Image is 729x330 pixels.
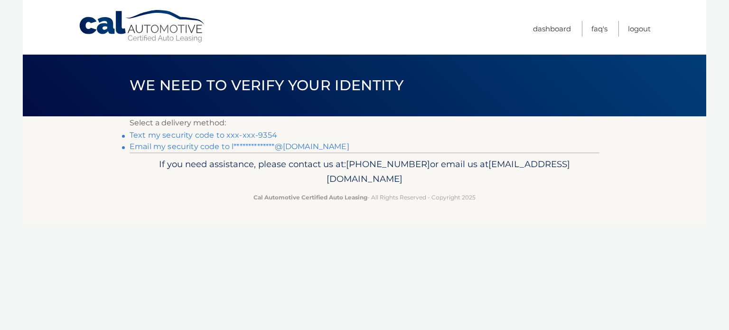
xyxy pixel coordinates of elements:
a: FAQ's [591,21,607,37]
strong: Cal Automotive Certified Auto Leasing [253,194,367,201]
a: Dashboard [533,21,571,37]
span: We need to verify your identity [130,76,403,94]
p: - All Rights Reserved - Copyright 2025 [136,192,593,202]
a: Logout [628,21,651,37]
p: Select a delivery method: [130,116,599,130]
p: If you need assistance, please contact us at: or email us at [136,157,593,187]
span: [PHONE_NUMBER] [346,159,430,170]
a: Text my security code to xxx-xxx-9354 [130,131,277,140]
a: Cal Automotive [78,9,206,43]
